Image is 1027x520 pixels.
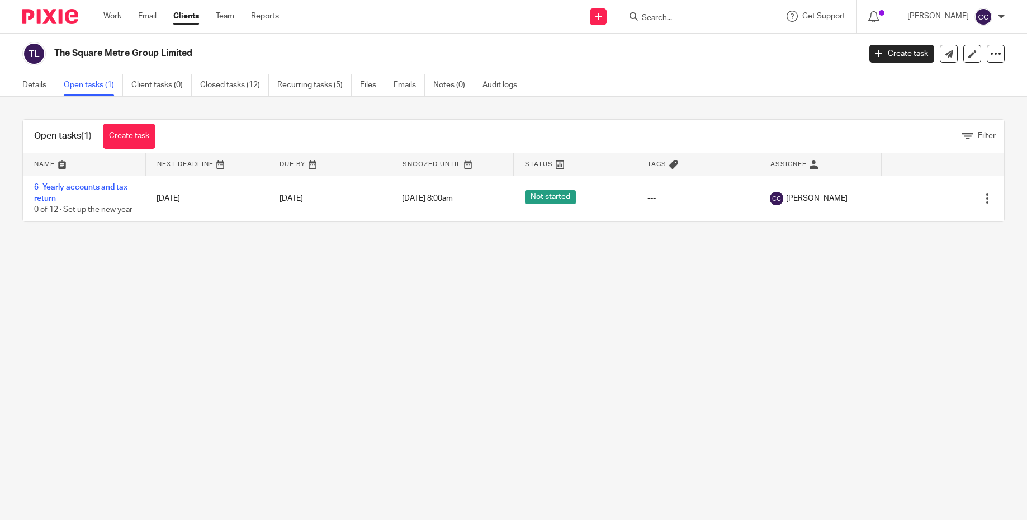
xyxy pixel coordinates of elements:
a: Create task [103,124,155,149]
a: Emails [394,74,425,96]
span: [DATE] [280,195,303,202]
a: Work [103,11,121,22]
a: Open tasks (1) [64,74,123,96]
h1: Open tasks [34,130,92,142]
a: Email [138,11,157,22]
a: Audit logs [482,74,526,96]
span: Snoozed Until [403,161,461,167]
div: --- [647,193,747,204]
a: Notes (0) [433,74,474,96]
a: Reports [251,11,279,22]
a: Details [22,74,55,96]
a: Clients [173,11,199,22]
td: [DATE] [145,176,268,221]
a: Recurring tasks (5) [277,74,352,96]
a: 6_Yearly accounts and tax return [34,183,127,202]
a: Create task [869,45,934,63]
span: Status [525,161,553,167]
a: Files [360,74,385,96]
p: [PERSON_NAME] [907,11,969,22]
img: svg%3E [770,192,783,205]
a: Client tasks (0) [131,74,192,96]
span: (1) [81,131,92,140]
span: [DATE] 8:00am [402,195,453,202]
span: Tags [647,161,666,167]
input: Search [641,13,741,23]
span: Not started [525,190,576,204]
a: Closed tasks (12) [200,74,269,96]
img: svg%3E [22,42,46,65]
span: [PERSON_NAME] [786,193,848,204]
img: svg%3E [974,8,992,26]
img: Pixie [22,9,78,24]
a: Team [216,11,234,22]
span: 0 of 12 · Set up the new year [34,206,132,214]
h2: The Square Metre Group Limited [54,48,693,59]
span: Get Support [802,12,845,20]
span: Filter [978,132,996,140]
